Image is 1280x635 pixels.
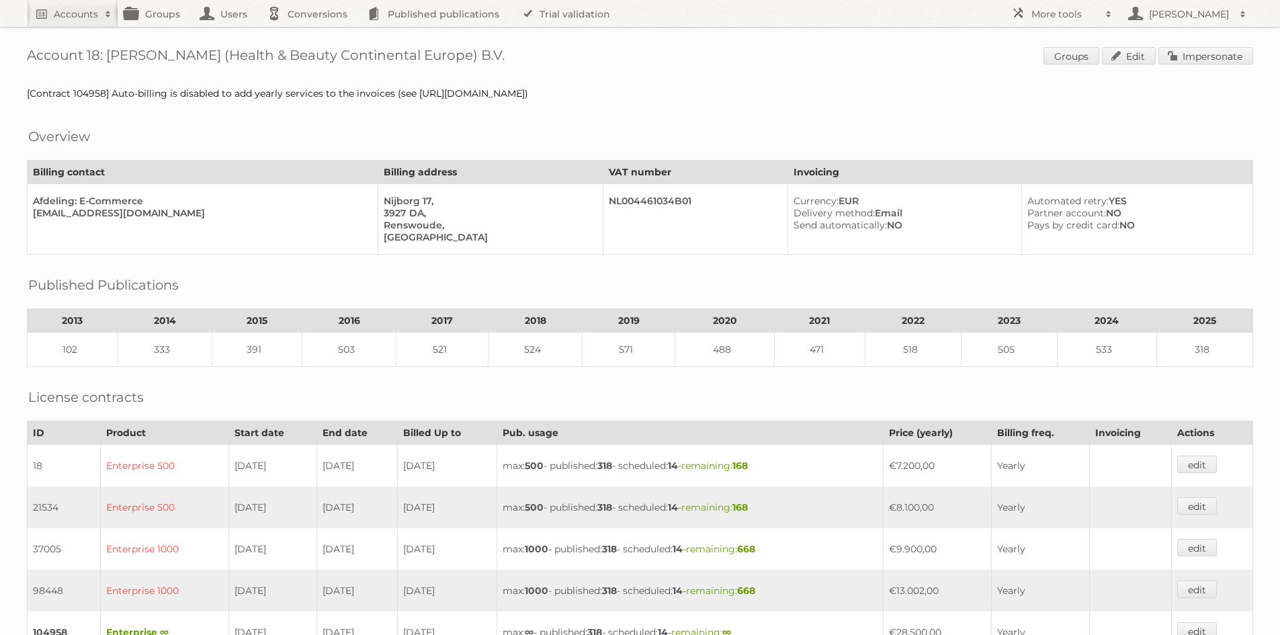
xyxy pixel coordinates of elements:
strong: 318 [602,585,617,597]
strong: 168 [732,460,748,472]
td: 505 [961,333,1057,367]
td: 471 [775,333,865,367]
td: 98448 [28,570,101,611]
td: 571 [583,333,675,367]
span: remaining: [686,543,755,555]
td: 391 [212,333,302,367]
th: Pub. usage [497,421,883,445]
th: 2024 [1057,309,1156,333]
td: 503 [302,333,396,367]
th: 2023 [961,309,1057,333]
div: NO [1027,219,1242,231]
td: [DATE] [398,570,497,611]
td: €8.100,00 [884,486,992,528]
strong: 500 [525,460,544,472]
td: 21534 [28,486,101,528]
td: [DATE] [398,486,497,528]
div: NO [1027,207,1242,219]
strong: 1000 [525,543,548,555]
span: remaining: [681,501,748,513]
h2: Published Publications [28,275,179,295]
span: Pays by credit card: [1027,219,1119,231]
strong: 500 [525,501,544,513]
td: [DATE] [316,528,398,570]
div: 3927 DA, [384,207,592,219]
strong: 14 [668,460,678,472]
td: Yearly [992,445,1090,487]
div: YES [1027,195,1242,207]
th: 2025 [1157,309,1253,333]
td: €13.002,00 [884,570,992,611]
th: Billing freq. [992,421,1090,445]
td: Enterprise 500 [101,486,229,528]
h2: Overview [28,126,90,146]
th: 2015 [212,309,302,333]
td: max: - published: - scheduled: - [497,445,883,487]
td: 533 [1057,333,1156,367]
h2: [PERSON_NAME] [1146,7,1233,21]
span: Currency: [794,195,839,207]
td: [DATE] [398,528,497,570]
th: Start date [228,421,316,445]
th: Invoicing [788,161,1253,184]
strong: 318 [597,460,612,472]
th: 2018 [488,309,583,333]
a: Groups [1043,47,1099,65]
td: 18 [28,445,101,487]
div: NO [794,219,1011,231]
td: [DATE] [228,528,316,570]
th: Invoicing [1090,421,1172,445]
span: remaining: [681,460,748,472]
span: remaining: [686,585,755,597]
th: ID [28,421,101,445]
td: Enterprise 1000 [101,570,229,611]
th: Billing contact [28,161,378,184]
strong: 168 [732,501,748,513]
a: Impersonate [1158,47,1253,65]
td: max: - published: - scheduled: - [497,570,883,611]
td: 333 [118,333,212,367]
th: Actions [1172,421,1253,445]
strong: 318 [602,543,617,555]
th: Price (yearly) [884,421,992,445]
th: 2021 [775,309,865,333]
strong: 14 [673,543,683,555]
a: edit [1177,497,1217,515]
td: Enterprise 500 [101,445,229,487]
td: 524 [488,333,583,367]
th: 2020 [675,309,774,333]
a: edit [1177,456,1217,473]
td: 37005 [28,528,101,570]
a: edit [1177,581,1217,598]
div: [GEOGRAPHIC_DATA] [384,231,592,243]
strong: 668 [737,585,755,597]
td: Enterprise 1000 [101,528,229,570]
td: [DATE] [228,486,316,528]
td: 318 [1157,333,1253,367]
td: [DATE] [316,486,398,528]
th: 2014 [118,309,212,333]
td: Yearly [992,570,1090,611]
span: Delivery method: [794,207,875,219]
td: Yearly [992,528,1090,570]
td: [DATE] [228,445,316,487]
strong: 14 [668,501,678,513]
td: 521 [396,333,488,367]
a: Edit [1102,47,1156,65]
strong: 668 [737,543,755,555]
td: Yearly [992,486,1090,528]
td: [DATE] [316,445,398,487]
th: 2022 [865,309,961,333]
td: 102 [28,333,118,367]
div: EUR [794,195,1011,207]
td: €7.200,00 [884,445,992,487]
span: Automated retry: [1027,195,1109,207]
h2: More tools [1031,7,1099,21]
td: [DATE] [398,445,497,487]
div: Afdeling: E-Commerce [33,195,367,207]
th: 2016 [302,309,396,333]
th: Product [101,421,229,445]
td: max: - published: - scheduled: - [497,528,883,570]
h1: Account 18: [PERSON_NAME] (Health & Beauty Continental Europe) B.V. [27,47,1253,67]
td: [DATE] [228,570,316,611]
